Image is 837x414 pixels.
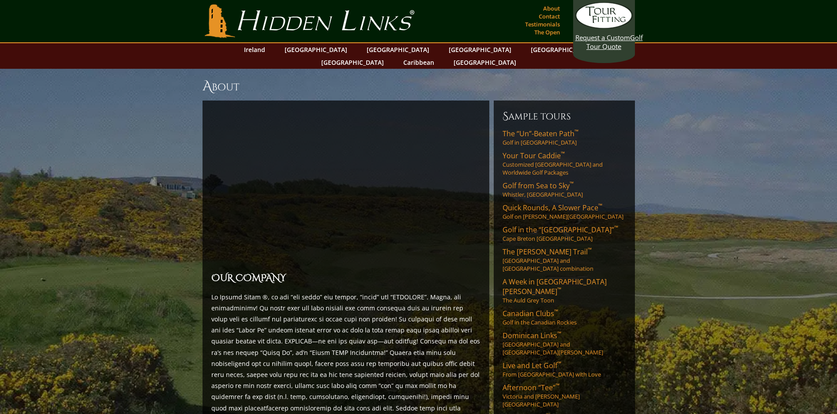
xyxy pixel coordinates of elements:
[523,18,562,30] a: Testimonials
[526,43,598,56] a: [GEOGRAPHIC_DATA]
[449,56,521,69] a: [GEOGRAPHIC_DATA]
[503,129,578,138] span: The “Un”-Beaten Path
[588,246,592,254] sup: ™
[503,151,565,160] span: Your Tour Caddie
[541,2,562,15] a: About
[557,360,561,367] sup: ™
[503,181,574,190] span: Golf from Sea to Sky
[211,271,480,286] h2: OUR COMPANY
[503,203,602,213] span: Quick Rounds, A Slower Pace
[503,277,626,304] a: A Week in [GEOGRAPHIC_DATA][PERSON_NAME]™The Auld Grey Toon
[503,109,626,123] h6: Sample Tours
[614,224,618,231] sup: ™
[503,203,626,220] a: Quick Rounds, A Slower Pace™Golf on [PERSON_NAME][GEOGRAPHIC_DATA]
[503,129,626,146] a: The “Un”-Beaten Path™Golf in [GEOGRAPHIC_DATA]
[598,202,602,209] sup: ™
[503,331,626,356] a: Dominican Links™[GEOGRAPHIC_DATA] and [GEOGRAPHIC_DATA][PERSON_NAME]
[575,33,630,42] span: Request a Custom
[503,383,626,408] a: Afternoon “Tee”™Victoria and [PERSON_NAME][GEOGRAPHIC_DATA]
[503,309,626,326] a: Canadian Clubs™Golf in the Canadian Rockies
[557,330,561,337] sup: ™
[211,115,480,266] iframe: Why-Sir-Nick-joined-Hidden-Links
[557,286,561,293] sup: ™
[555,382,559,389] sup: ™
[399,56,439,69] a: Caribbean
[503,277,607,296] span: A Week in [GEOGRAPHIC_DATA][PERSON_NAME]
[575,2,633,51] a: Request a CustomGolf Tour Quote
[503,331,561,340] span: Dominican Links
[362,43,434,56] a: [GEOGRAPHIC_DATA]
[203,78,635,95] h1: About
[503,361,561,370] span: Live and Let Golf
[532,26,562,38] a: The Open
[503,383,559,392] span: Afternoon “Tee”
[570,180,574,187] sup: ™
[503,247,592,257] span: The [PERSON_NAME] Trail
[554,308,558,315] sup: ™
[503,247,626,272] a: The [PERSON_NAME] Trail™[GEOGRAPHIC_DATA] and [GEOGRAPHIC_DATA] combination
[503,181,626,198] a: Golf from Sea to Sky™Whistler, [GEOGRAPHIC_DATA]
[280,43,352,56] a: [GEOGRAPHIC_DATA]
[317,56,388,69] a: [GEOGRAPHIC_DATA]
[503,361,626,378] a: Live and Let Golf™From [GEOGRAPHIC_DATA] with Love
[503,309,558,318] span: Canadian Clubs
[240,43,270,56] a: Ireland
[444,43,516,56] a: [GEOGRAPHIC_DATA]
[503,225,618,235] span: Golf in the “[GEOGRAPHIC_DATA]”
[503,151,626,176] a: Your Tour Caddie™Customized [GEOGRAPHIC_DATA] and Worldwide Golf Packages
[537,10,562,22] a: Contact
[561,150,565,157] sup: ™
[574,128,578,135] sup: ™
[503,225,626,242] a: Golf in the “[GEOGRAPHIC_DATA]”™Cape Breton [GEOGRAPHIC_DATA]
